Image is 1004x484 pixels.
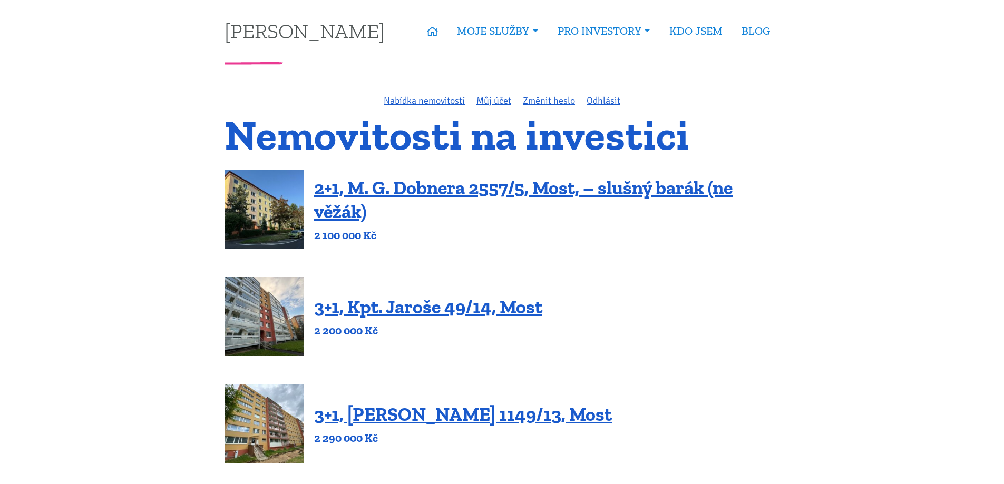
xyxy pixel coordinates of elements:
a: Můj účet [476,95,511,106]
a: [PERSON_NAME] [225,21,385,41]
p: 2 100 000 Kč [314,228,779,243]
a: 3+1, Kpt. Jaroše 49/14, Most [314,295,542,318]
p: 2 200 000 Kč [314,323,542,338]
a: Nabídka nemovitostí [384,95,465,106]
p: 2 290 000 Kč [314,431,612,446]
a: Změnit heslo [523,95,575,106]
a: KDO JSEM [660,19,732,43]
a: MOJE SLUŽBY [447,19,548,43]
a: Odhlásit [587,95,620,106]
a: 3+1, [PERSON_NAME] 1149/13, Most [314,403,612,426]
a: 2+1, M. G. Dobnera 2557/5, Most, – slušný barák (ne věžák) [314,176,733,223]
a: BLOG [732,19,779,43]
h1: Nemovitosti na investici [225,117,779,153]
a: PRO INVESTORY [548,19,660,43]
